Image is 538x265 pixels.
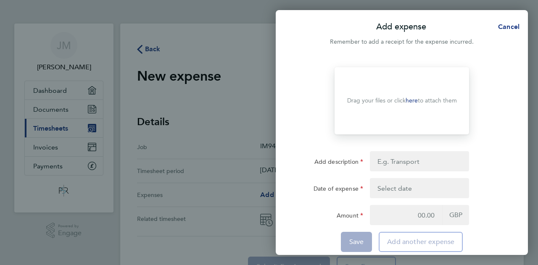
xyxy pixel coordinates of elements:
span: Cancel [496,23,520,31]
label: Add description [314,158,363,168]
input: 00.00 [370,205,442,225]
a: here [406,97,418,104]
button: Cancel [485,18,528,35]
div: Remember to add a receipt for the expense incurred. [276,37,528,47]
input: E.g. Transport [370,151,469,171]
p: Drag your files or click to attach them [347,97,457,105]
p: Add expense [376,21,426,33]
label: Date of expense [314,185,363,195]
span: GBP [442,205,469,225]
label: Amount [337,212,363,222]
